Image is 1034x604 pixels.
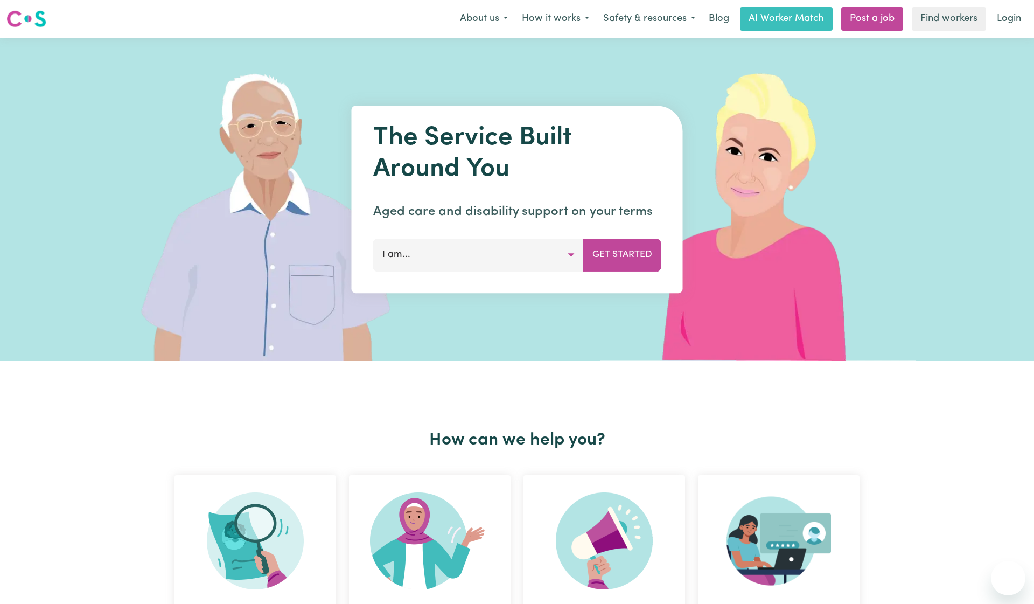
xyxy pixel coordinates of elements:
a: Blog [702,7,736,31]
a: Careseekers logo [6,6,46,31]
h2: How can we help you? [168,430,866,450]
a: Login [990,7,1028,31]
button: I am... [373,239,584,271]
img: Careseekers logo [6,9,46,29]
button: Get Started [583,239,661,271]
img: Refer [556,492,653,589]
img: Provider [726,492,831,589]
h1: The Service Built Around You [373,123,661,185]
p: Aged care and disability support on your terms [373,202,661,221]
iframe: Button to launch messaging window [991,561,1025,595]
button: How it works [515,8,596,30]
button: Safety & resources [596,8,702,30]
img: Search [207,492,304,589]
img: Become Worker [370,492,490,589]
button: About us [453,8,515,30]
a: Find workers [912,7,986,31]
a: Post a job [841,7,903,31]
a: AI Worker Match [740,7,833,31]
